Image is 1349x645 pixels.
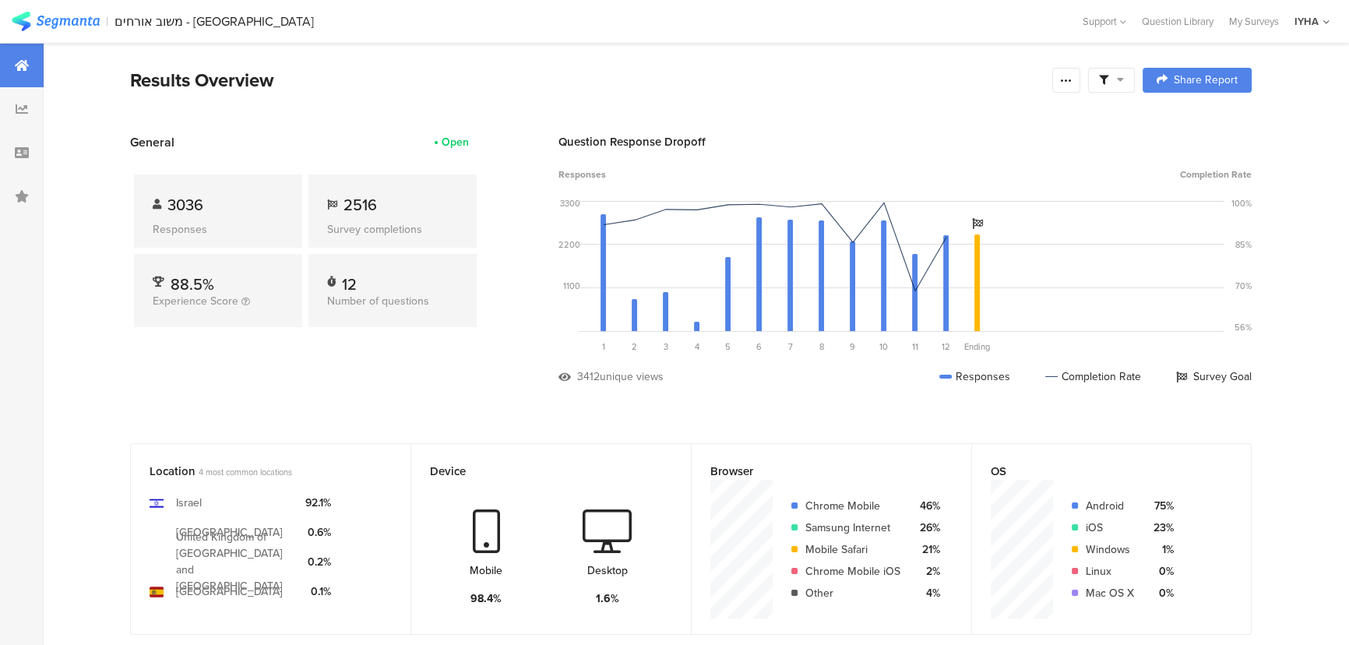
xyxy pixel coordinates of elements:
div: Linux [1086,563,1134,580]
div: Browser [710,463,927,480]
div: 0% [1146,563,1174,580]
div: iOS [1086,520,1134,536]
div: Device [430,463,646,480]
span: 11 [912,340,918,353]
span: Share Report [1174,75,1238,86]
img: segmanta logo [12,12,100,31]
div: Samsung Internet [805,520,900,536]
div: 1100 [563,280,580,292]
div: 3412 [577,368,600,385]
div: United Kingdom of [GEOGRAPHIC_DATA] and [GEOGRAPHIC_DATA] [176,529,293,594]
div: 0.6% [305,524,331,541]
div: Windows [1086,541,1134,558]
span: 4 most common locations [199,466,292,478]
div: משוב אורחים - [GEOGRAPHIC_DATA] [114,14,314,29]
a: Question Library [1134,14,1221,29]
div: Chrome Mobile iOS [805,563,900,580]
div: 92.1% [305,495,331,511]
div: Mobile Safari [805,541,900,558]
span: 1 [602,340,605,353]
span: 3 [664,340,668,353]
div: [GEOGRAPHIC_DATA] [176,524,283,541]
div: IYHA [1294,14,1319,29]
span: 3036 [167,193,203,217]
div: Android [1086,498,1134,514]
div: 23% [1146,520,1174,536]
div: 12 [342,273,357,288]
div: 26% [913,520,940,536]
div: 0% [1146,585,1174,601]
a: My Surveys [1221,14,1287,29]
div: 3300 [560,197,580,210]
div: Ending [962,340,993,353]
span: Completion Rate [1180,167,1252,182]
div: 100% [1231,197,1252,210]
span: 8 [819,340,824,353]
span: 88.5% [171,273,214,296]
span: 7 [788,340,793,353]
div: Support [1083,9,1126,33]
div: Israel [176,495,202,511]
div: 4% [913,585,940,601]
div: 2% [913,563,940,580]
div: Desktop [587,562,628,579]
div: 75% [1146,498,1174,514]
span: General [130,133,174,151]
div: 70% [1235,280,1252,292]
span: 4 [695,340,699,353]
div: Completion Rate [1045,368,1141,385]
span: 12 [942,340,950,353]
span: Number of questions [327,293,429,309]
div: 1.6% [596,590,619,607]
div: Survey completions [327,221,458,238]
div: 56% [1235,321,1252,333]
i: Survey Goal [972,218,983,229]
span: 2516 [343,193,377,217]
div: 98.4% [470,590,502,607]
span: Experience Score [153,293,238,309]
span: 6 [756,340,762,353]
div: OS [991,463,1206,480]
span: Responses [558,167,606,182]
div: | [106,12,108,30]
div: Results Overview [130,66,1044,94]
div: Location [150,463,366,480]
div: 85% [1235,238,1252,251]
div: Responses [939,368,1010,385]
span: 9 [850,340,855,353]
div: 21% [913,541,940,558]
div: Open [442,134,469,150]
div: Chrome Mobile [805,498,900,514]
div: 2200 [558,238,580,251]
div: 0.1% [305,583,331,600]
div: Responses [153,221,284,238]
div: Mobile [470,562,502,579]
div: [GEOGRAPHIC_DATA] [176,583,283,600]
div: Mac OS X [1086,585,1134,601]
span: 5 [725,340,731,353]
div: Survey Goal [1176,368,1252,385]
div: unique views [600,368,664,385]
div: Other [805,585,900,601]
span: 2 [632,340,637,353]
div: 0.2% [305,554,331,570]
div: Question Response Dropoff [558,133,1252,150]
div: 46% [913,498,940,514]
div: 1% [1146,541,1174,558]
span: 10 [879,340,888,353]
